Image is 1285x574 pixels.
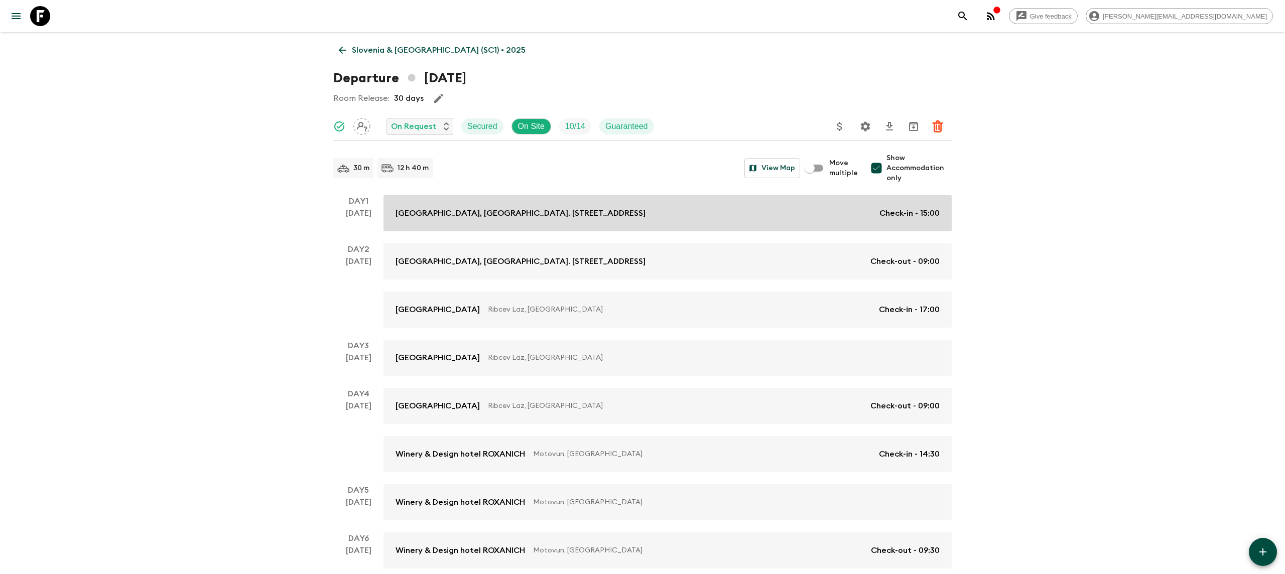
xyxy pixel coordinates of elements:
[396,448,525,460] p: Winery & Design hotel ROXANICH
[1009,8,1078,24] a: Give feedback
[396,352,480,364] p: [GEOGRAPHIC_DATA]
[383,484,952,520] a: Winery & Design hotel ROXANICHMotovun, [GEOGRAPHIC_DATA]
[383,340,952,376] a: [GEOGRAPHIC_DATA]Ribcev Laz, [GEOGRAPHIC_DATA]
[928,116,948,136] button: Delete
[396,400,480,412] p: [GEOGRAPHIC_DATA]
[879,207,940,219] p: Check-in - 15:00
[533,545,863,555] p: Motovun, [GEOGRAPHIC_DATA]
[333,388,383,400] p: Day 4
[346,255,371,328] div: [DATE]
[346,496,371,520] div: [DATE]
[394,92,424,104] p: 30 days
[829,158,858,178] span: Move multiple
[391,120,436,132] p: On Request
[488,401,862,411] p: Ribcev Laz, [GEOGRAPHIC_DATA]
[333,120,345,132] svg: Synced Successfully
[886,153,952,183] span: Show Accommodation only
[353,121,370,129] span: Assign pack leader
[346,352,371,376] div: [DATE]
[383,532,952,568] a: Winery & Design hotel ROXANICHMotovun, [GEOGRAPHIC_DATA]Check-out - 09:30
[398,163,429,173] p: 12 h 40 m
[6,6,26,26] button: menu
[396,304,480,316] p: [GEOGRAPHIC_DATA]
[333,68,466,88] h1: Departure [DATE]
[1097,13,1272,20] span: [PERSON_NAME][EMAIL_ADDRESS][DOMAIN_NAME]
[559,118,591,134] div: Trip Fill
[383,292,952,328] a: [GEOGRAPHIC_DATA]Ribcev Laz, [GEOGRAPHIC_DATA]Check-in - 17:00
[396,496,525,508] p: Winery & Design hotel ROXANICH
[353,163,369,173] p: 30 m
[904,116,924,136] button: Archive (Completed, Cancelled or Unsynced Departures only)
[830,116,850,136] button: Update Price, Early Bird Discount and Costs
[352,44,526,56] p: Slovenia & [GEOGRAPHIC_DATA] (SC1) • 2025
[467,120,497,132] p: Secured
[871,544,940,556] p: Check-out - 09:30
[518,120,545,132] p: On Site
[333,243,383,255] p: Day 2
[333,532,383,544] p: Day 6
[953,6,973,26] button: search adventures
[870,255,940,267] p: Check-out - 09:00
[383,388,952,424] a: [GEOGRAPHIC_DATA]Ribcev Laz, [GEOGRAPHIC_DATA]Check-out - 09:00
[383,243,952,279] a: [GEOGRAPHIC_DATA], [GEOGRAPHIC_DATA]. [STREET_ADDRESS]Check-out - 09:00
[565,120,585,132] p: 10 / 14
[461,118,503,134] div: Secured
[396,544,525,556] p: Winery & Design hotel ROXANICH
[383,436,952,472] a: Winery & Design hotel ROXANICHMotovun, [GEOGRAPHIC_DATA]Check-in - 14:30
[1086,8,1273,24] div: [PERSON_NAME][EMAIL_ADDRESS][DOMAIN_NAME]
[333,484,383,496] p: Day 5
[870,400,940,412] p: Check-out - 09:00
[333,40,531,60] a: Slovenia & [GEOGRAPHIC_DATA] (SC1) • 2025
[396,255,646,267] p: [GEOGRAPHIC_DATA], [GEOGRAPHIC_DATA]. [STREET_ADDRESS]
[396,207,646,219] p: [GEOGRAPHIC_DATA], [GEOGRAPHIC_DATA]. [STREET_ADDRESS]
[605,120,648,132] p: Guaranteed
[533,497,932,507] p: Motovun, [GEOGRAPHIC_DATA]
[1024,13,1077,20] span: Give feedback
[346,400,371,472] div: [DATE]
[383,195,952,231] a: [GEOGRAPHIC_DATA], [GEOGRAPHIC_DATA]. [STREET_ADDRESS]Check-in - 15:00
[488,305,871,315] p: Ribcev Laz, [GEOGRAPHIC_DATA]
[533,449,871,459] p: Motovun, [GEOGRAPHIC_DATA]
[879,116,899,136] button: Download CSV
[879,448,940,460] p: Check-in - 14:30
[346,207,371,231] div: [DATE]
[511,118,551,134] div: On Site
[333,92,389,104] p: Room Release:
[744,158,800,178] button: View Map
[333,195,383,207] p: Day 1
[855,116,875,136] button: Settings
[488,353,932,363] p: Ribcev Laz, [GEOGRAPHIC_DATA]
[879,304,940,316] p: Check-in - 17:00
[333,340,383,352] p: Day 3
